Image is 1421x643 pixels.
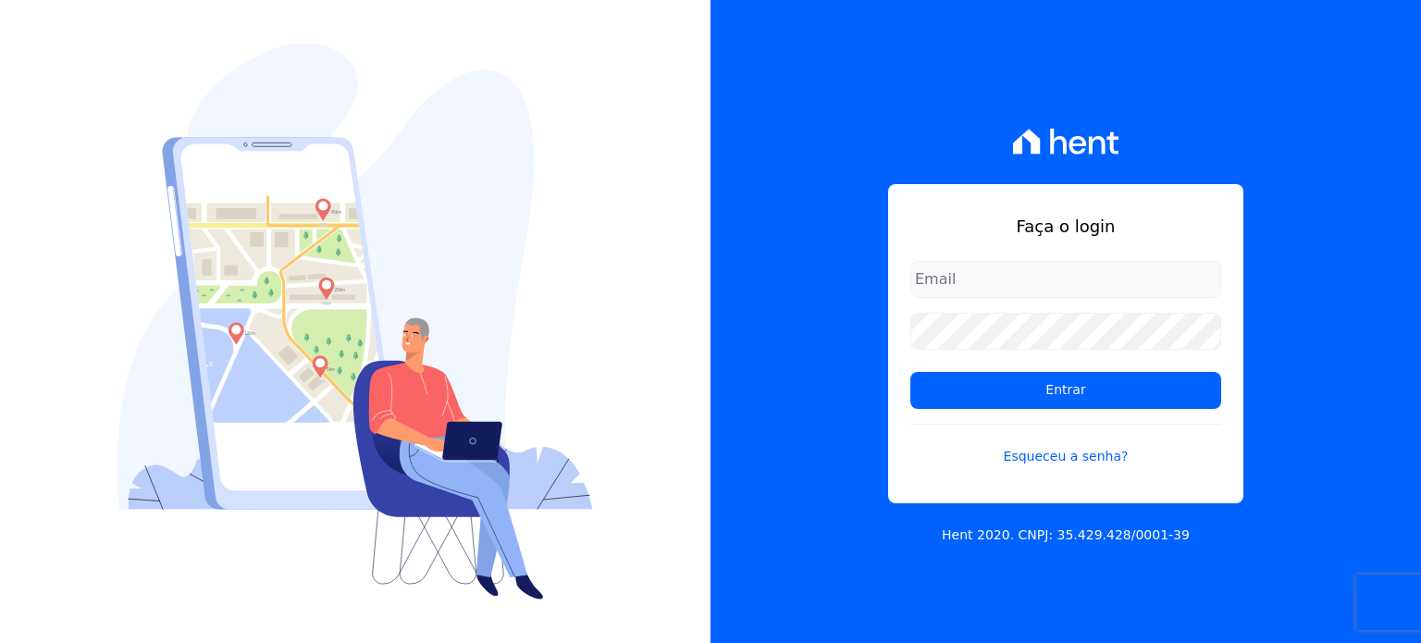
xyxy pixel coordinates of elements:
[942,526,1190,545] p: Hent 2020. CNPJ: 35.429.428/0001-39
[910,372,1221,409] input: Entrar
[117,43,593,600] img: Login
[910,261,1221,298] input: Email
[910,424,1221,466] a: Esqueceu a senha?
[910,214,1221,239] h1: Faça o login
